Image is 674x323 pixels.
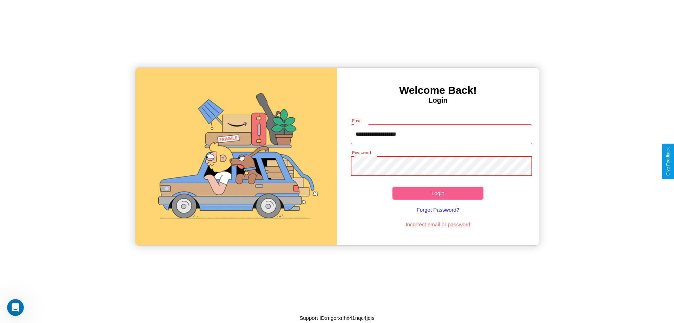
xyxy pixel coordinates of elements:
h4: Login [337,96,539,104]
label: Email [352,118,363,124]
button: Login [392,187,483,200]
h3: Welcome Back! [337,84,539,96]
iframe: Intercom live chat [7,299,24,316]
p: Incorrect email or password [347,220,529,229]
div: Give Feedback [666,147,670,176]
p: Support ID: mgorxrlhx41nqc4jqis [299,313,374,323]
a: Forgot Password? [347,200,529,220]
label: Password [352,150,371,156]
img: gif [135,68,337,245]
